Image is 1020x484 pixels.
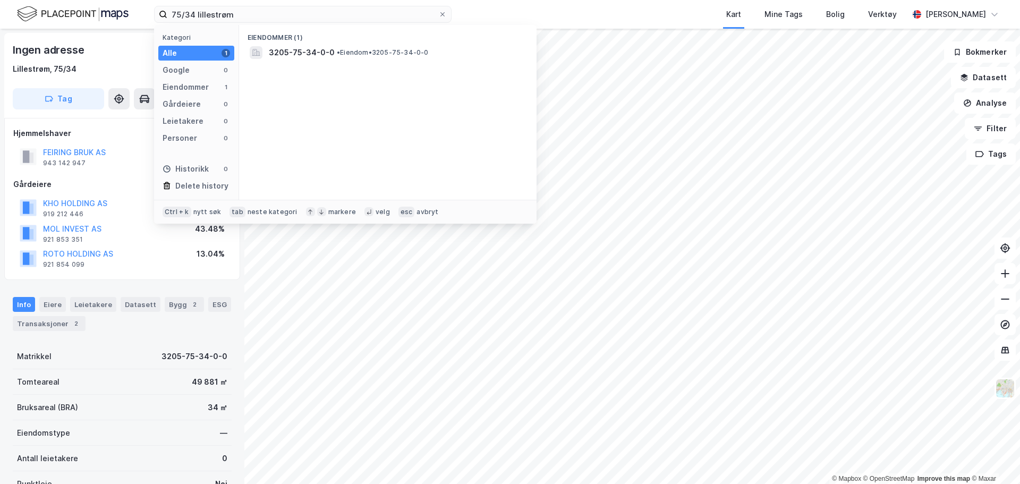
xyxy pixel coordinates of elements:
div: 921 853 351 [43,235,83,244]
div: 0 [222,134,230,142]
div: 1 [222,49,230,57]
div: Delete history [175,180,228,192]
a: Mapbox [832,475,861,482]
div: Personer [163,132,197,145]
div: Mine Tags [764,8,803,21]
button: Analyse [954,92,1016,114]
div: Leietakere [163,115,203,128]
div: 34 ㎡ [208,401,227,414]
div: Google [163,64,190,77]
div: Bolig [826,8,845,21]
div: esc [398,207,415,217]
div: Kategori [163,33,234,41]
div: Eiendommer (1) [239,25,537,44]
div: 43.48% [195,223,225,235]
div: — [220,427,227,439]
div: Transaksjoner [13,316,86,331]
button: Datasett [951,67,1016,88]
div: Matrikkel [17,350,52,363]
button: Bokmerker [944,41,1016,63]
div: neste kategori [248,208,297,216]
div: 921 854 099 [43,260,84,269]
div: Alle [163,47,177,60]
iframe: Chat Widget [967,433,1020,484]
div: 2 [71,318,81,329]
div: 13.04% [197,248,225,260]
img: Z [995,378,1015,398]
div: Bruksareal (BRA) [17,401,78,414]
div: Leietakere [70,297,116,312]
div: Antall leietakere [17,452,78,465]
div: Gårdeiere [163,98,201,111]
div: Kontrollprogram for chat [967,433,1020,484]
div: Ingen adresse [13,41,86,58]
div: Verktøy [868,8,897,21]
div: 0 [222,66,230,74]
span: 3205-75-34-0-0 [269,46,335,59]
div: Eiere [39,297,66,312]
div: 0 [222,117,230,125]
div: Historikk [163,163,209,175]
a: Improve this map [917,475,970,482]
span: Eiendom • 3205-75-34-0-0 [337,48,429,57]
div: 0 [222,452,227,465]
div: Kart [726,8,741,21]
div: Bygg [165,297,204,312]
div: Tomteareal [17,376,59,388]
div: Eiendomstype [17,427,70,439]
div: 943 142 947 [43,159,86,167]
div: avbryt [416,208,438,216]
div: [PERSON_NAME] [925,8,986,21]
div: 2 [189,299,200,310]
button: Tag [13,88,104,109]
div: 0 [222,100,230,108]
button: Tags [966,143,1016,165]
div: Hjemmelshaver [13,127,231,140]
div: markere [328,208,356,216]
div: Lillestrøm, 75/34 [13,63,76,75]
div: Ctrl + k [163,207,191,217]
div: Datasett [121,297,160,312]
div: Gårdeiere [13,178,231,191]
div: 0 [222,165,230,173]
input: Søk på adresse, matrikkel, gårdeiere, leietakere eller personer [167,6,438,22]
div: Info [13,297,35,312]
div: 49 881 ㎡ [192,376,227,388]
div: Eiendommer [163,81,209,94]
div: ESG [208,297,231,312]
img: logo.f888ab2527a4732fd821a326f86c7f29.svg [17,5,129,23]
a: OpenStreetMap [863,475,915,482]
div: 1 [222,83,230,91]
span: • [337,48,340,56]
div: 3205-75-34-0-0 [161,350,227,363]
button: Filter [965,118,1016,139]
div: velg [376,208,390,216]
div: tab [229,207,245,217]
div: 919 212 446 [43,210,83,218]
div: nytt søk [193,208,222,216]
